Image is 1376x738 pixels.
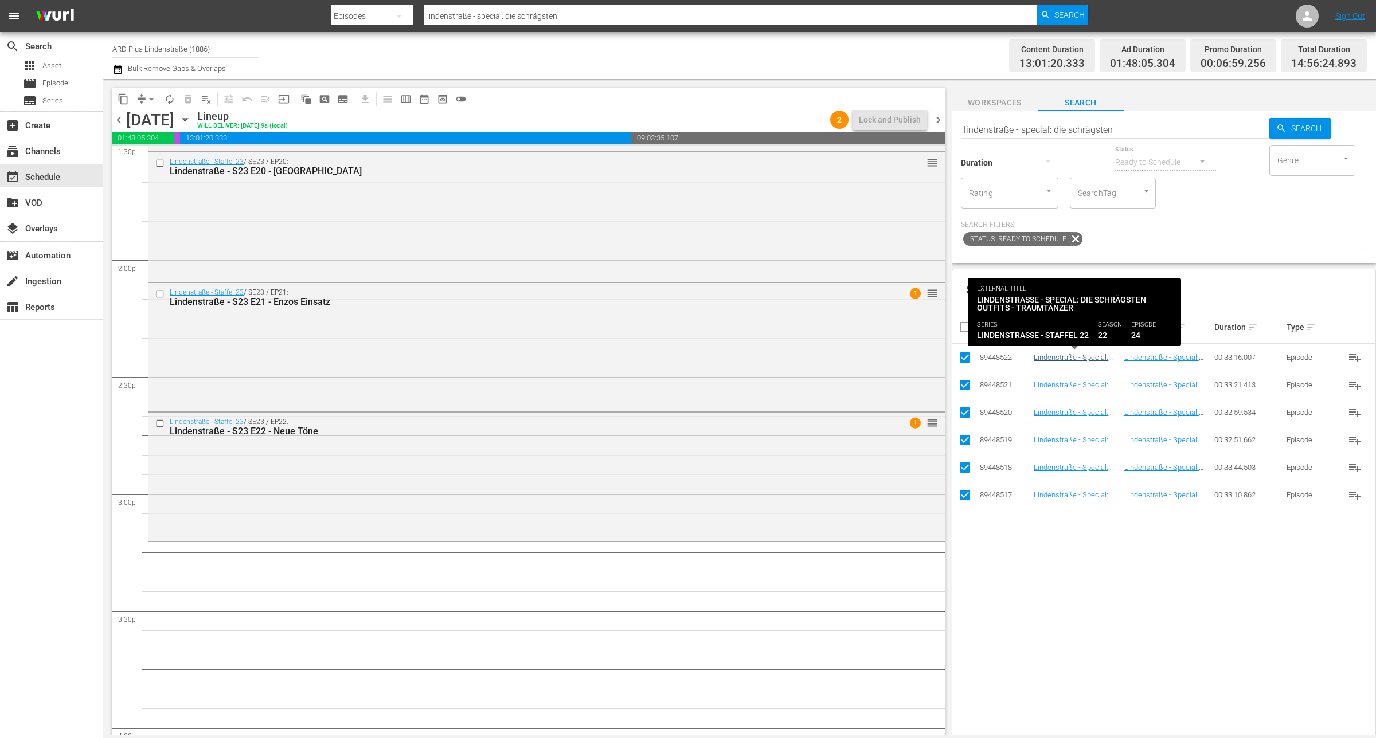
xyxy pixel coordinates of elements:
[275,90,293,108] span: Update Metadata from Key Asset
[1291,41,1357,57] div: Total Duration
[179,90,197,108] span: Select an event to delete
[136,93,147,105] span: compress
[1214,380,1283,389] div: 00:33:21.413
[980,408,1030,417] div: 89448520
[980,490,1030,499] div: 89448517
[293,88,315,110] span: Refresh All Search Blocks
[1335,11,1365,21] a: Sign Out
[170,166,879,176] div: Lindenstraße - S23 E20 - [GEOGRAPHIC_DATA]
[170,296,879,307] div: Lindenstraße - S23 E21 - Enzos Einsatz
[42,77,68,89] span: Episode
[201,93,212,105] span: playlist_remove_outlined
[170,418,879,437] div: / SE23 / EP22:
[455,93,467,105] span: toggle_off
[1341,454,1369,481] button: playlist_add
[1287,118,1331,139] span: Search
[1287,490,1337,499] div: Episode
[1124,408,1203,434] a: Lindenstraße - Special: Die schrägsten Outfits - Die Party
[1110,57,1175,70] span: 01:48:05.304
[1045,283,1060,297] span: 6
[337,93,349,105] span: subtitles_outlined
[6,170,19,184] span: Schedule
[1348,378,1362,392] span: playlist_add
[1287,463,1337,472] div: Episode
[164,93,175,105] span: autorenew_outlined
[830,115,849,124] span: 2
[1340,153,1351,164] button: Open
[112,132,174,144] span: 01:48:05.304
[170,158,244,166] a: Lindenstraße - Staffel 23
[1034,490,1113,525] a: Lindenstraße - Special: Die schrägsten Outfits - S04 E10 - Mummenschanz
[6,274,19,288] span: Ingestion
[238,90,256,108] span: Revert to Primary Episode
[6,40,19,53] span: Search
[961,220,1367,230] p: Search Filters:
[1341,344,1369,371] button: playlist_add
[433,90,452,108] span: View Backup
[1291,57,1357,70] span: 14:56:24.893
[1287,380,1337,389] div: Episode
[1019,41,1085,57] div: Content Duration
[1201,41,1266,57] div: Promo Duration
[170,426,879,437] div: Lindenstraße - S23 E22 - Neue Töne
[7,9,21,23] span: menu
[319,93,330,105] span: pageview_outlined
[931,113,945,127] span: chevron_right
[1341,426,1369,454] button: playlist_add
[197,90,216,108] span: Clear Lineup
[437,93,448,105] span: preview_outlined
[1124,435,1203,461] a: Lindenstraße - Special: Die schrägsten Outfits - Enge
[927,287,938,299] button: reorder
[6,249,19,262] span: Automation
[1287,408,1337,417] div: Episode
[1341,399,1369,426] button: playlist_add
[927,287,938,300] span: reorder
[6,300,19,314] span: Reports
[910,288,921,299] span: 1
[256,90,275,108] span: Fill episodes with ad slates
[927,156,938,168] button: reorder
[1201,57,1266,70] span: 00:06:59.256
[1341,371,1369,399] button: playlist_add
[397,90,415,108] span: Week Calendar View
[6,196,19,210] span: VOD
[952,96,1038,110] span: Workspaces
[1141,186,1152,197] button: Open
[1124,380,1203,406] a: Lindenstraße - Special: Die schrägsten Outfits - Hitze
[1287,320,1337,334] div: Type
[161,90,179,108] span: Loop Content
[23,77,37,91] span: Episode
[126,111,174,129] div: [DATE]
[1038,96,1124,110] span: Search
[174,132,180,144] span: 00:06:59.256
[132,90,161,108] span: Remove Gaps & Overlaps
[1034,380,1113,406] a: Lindenstraße - Special: Die schrägsten Outfits - S20 E51 - Hitze
[910,417,921,428] span: 1
[23,94,37,108] span: subtitles
[1306,322,1316,332] span: sort
[118,93,129,105] span: content_copy
[1269,118,1331,139] button: Search
[126,64,226,73] span: Bulk Remove Gaps & Overlaps
[315,90,334,108] span: Create Search Block
[1034,353,1113,379] a: Lindenstraße - Special: Die schrägsten Outfits - S22 E24 - Traumtänzer
[6,119,19,132] span: Create
[400,93,412,105] span: calendar_view_week_outlined
[170,418,244,426] a: Lindenstraße - Staffel 23
[352,88,374,110] span: Download as CSV
[1341,481,1369,509] button: playlist_add
[1115,146,1216,178] div: Ready to Schedule
[1034,408,1113,434] a: Lindenstraße - Special: Die schrägsten Outfits - S19 E51 - Die Party
[1037,5,1088,25] button: Search
[980,323,1030,332] div: ID
[197,123,288,130] div: WILL DELIVER: [DATE] 9a (local)
[1019,57,1085,70] span: 13:01:20.333
[334,90,352,108] span: Create Series Block
[1214,408,1283,417] div: 00:32:59.534
[180,132,631,144] span: 13:01:20.333
[216,88,238,110] span: Customize Events
[963,232,1069,246] span: Status: Ready to Schedule
[1124,463,1203,489] a: Lindenstraße - Special: Die schrägsten Outfits - Berührungsängste
[1348,488,1362,502] span: playlist_add
[114,90,132,108] span: Copy Lineup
